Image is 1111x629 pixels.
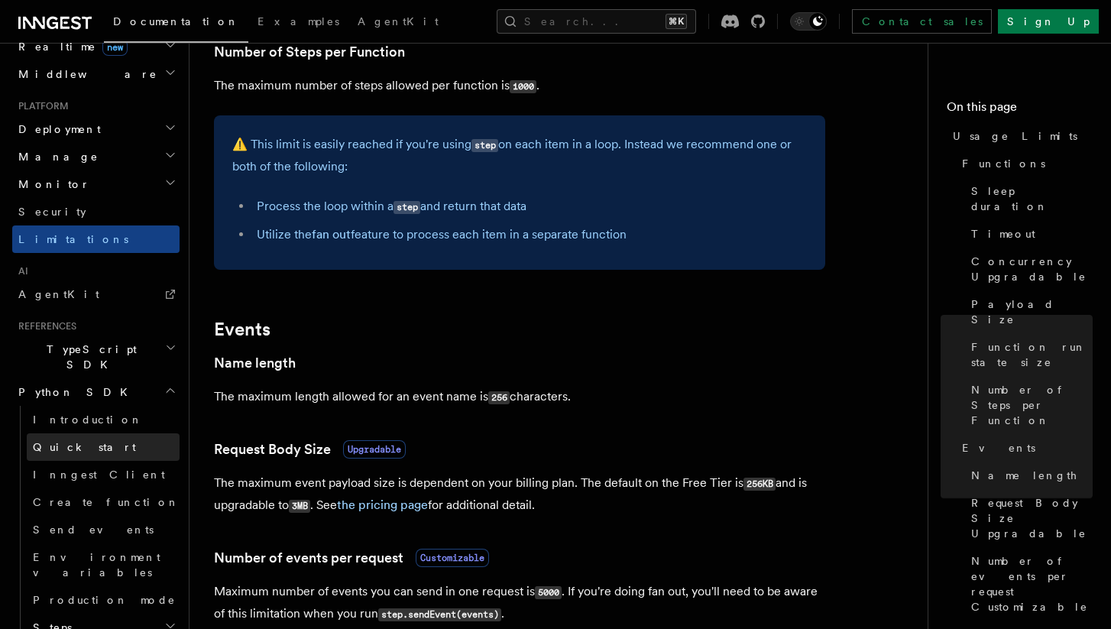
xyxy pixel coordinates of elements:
[214,472,825,517] p: The maximum event payload size is dependent on your billing plan. The default on the Free Tier is...
[12,336,180,378] button: TypeScript SDK
[12,143,180,170] button: Manage
[965,547,1093,621] a: Number of events per request Customizable
[12,66,157,82] span: Middleware
[358,15,439,28] span: AgentKit
[248,5,348,41] a: Examples
[33,496,180,508] span: Create function
[18,288,99,300] span: AgentKit
[27,543,180,586] a: Environment variables
[12,280,180,308] a: AgentKit
[312,227,351,242] a: fan out
[33,551,160,579] span: Environment variables
[962,440,1035,456] span: Events
[971,382,1093,428] span: Number of Steps per Function
[18,233,128,245] span: Limitations
[971,468,1078,483] span: Name length
[214,41,405,63] a: Number of Steps per Function
[471,139,498,152] code: step
[962,156,1045,171] span: Functions
[394,201,420,214] code: step
[33,594,176,606] span: Production mode
[965,220,1093,248] a: Timeout
[258,15,339,28] span: Examples
[12,198,180,225] a: Security
[971,339,1093,370] span: Function run state size
[497,9,696,34] button: Search...⌘K
[12,149,99,164] span: Manage
[965,290,1093,333] a: Payload Size
[214,547,489,569] a: Number of events per requestCustomizable
[27,433,180,461] a: Quick start
[956,434,1093,462] a: Events
[965,376,1093,434] a: Number of Steps per Function
[510,80,536,93] code: 1000
[965,333,1093,376] a: Function run state size
[18,206,86,218] span: Security
[104,5,248,43] a: Documentation
[348,5,448,41] a: AgentKit
[214,75,825,97] p: The maximum number of steps allowed per function is .
[102,39,128,56] span: new
[378,608,501,621] code: step.sendEvent(events)
[252,196,807,218] li: Process the loop within a and return that data
[971,553,1093,614] span: Number of events per request Customizable
[971,495,1093,541] span: Request Body Size Upgradable
[27,586,180,614] a: Production mode
[12,378,180,406] button: Python SDK
[12,177,90,192] span: Monitor
[965,248,1093,290] a: Concurrency Upgradable
[12,39,128,54] span: Realtime
[971,297,1093,327] span: Payload Size
[666,14,687,29] kbd: ⌘K
[971,226,1035,242] span: Timeout
[965,462,1093,489] a: Name length
[12,33,180,60] button: Realtimenew
[337,498,428,512] a: the pricing page
[535,586,562,599] code: 5000
[27,516,180,543] a: Send events
[965,177,1093,220] a: Sleep duration
[12,100,69,112] span: Platform
[214,319,270,340] a: Events
[971,183,1093,214] span: Sleep duration
[953,128,1077,144] span: Usage Limits
[27,488,180,516] a: Create function
[33,524,154,536] span: Send events
[971,254,1093,284] span: Concurrency Upgradable
[214,581,825,625] p: Maximum number of events you can send in one request is . If you're doing fan out, you'll need to...
[12,384,137,400] span: Python SDK
[33,441,136,453] span: Quick start
[416,549,489,567] span: Customizable
[956,150,1093,177] a: Functions
[12,320,76,332] span: References
[113,15,239,28] span: Documentation
[965,489,1093,547] a: Request Body Size Upgradable
[743,478,776,491] code: 256KB
[12,170,180,198] button: Monitor
[12,60,180,88] button: Middleware
[214,386,825,408] p: The maximum length allowed for an event name is characters.
[214,352,296,374] a: Name length
[947,98,1093,122] h4: On this page
[852,9,992,34] a: Contact sales
[488,391,510,404] code: 256
[998,9,1099,34] a: Sign Up
[27,461,180,488] a: Inngest Client
[232,134,807,177] p: ⚠️ This limit is easily reached if you're using on each item in a loop. Instead we recommend one ...
[12,265,28,277] span: AI
[289,500,310,513] code: 3MB
[33,469,165,481] span: Inngest Client
[33,413,143,426] span: Introduction
[214,439,406,460] a: Request Body SizeUpgradable
[12,115,180,143] button: Deployment
[12,122,101,137] span: Deployment
[790,12,827,31] button: Toggle dark mode
[343,440,406,459] span: Upgradable
[252,224,807,245] li: Utilize the feature to process each item in a separate function
[27,406,180,433] a: Introduction
[12,342,165,372] span: TypeScript SDK
[947,122,1093,150] a: Usage Limits
[12,225,180,253] a: Limitations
